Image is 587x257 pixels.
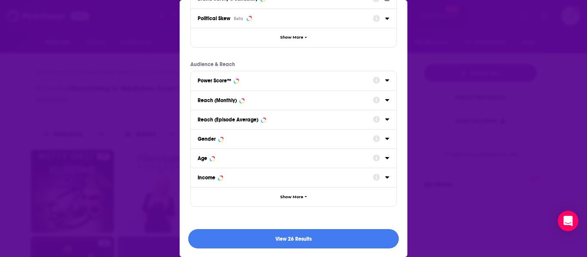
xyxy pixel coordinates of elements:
button: Income [198,172,373,182]
button: Gender [198,133,373,144]
div: Beta [234,16,243,21]
button: Age [198,152,373,163]
button: Political SkewBeta [198,12,373,24]
button: Reach (Episode Average) [198,114,373,124]
div: Income [198,175,215,181]
div: Open Intercom Messenger [558,211,578,231]
div: Age [198,155,207,161]
button: Show More [191,28,396,47]
div: Gender [198,136,216,142]
button: Reach (Monthly) [198,94,373,105]
span: Show More [280,35,303,40]
span: Show More [280,195,303,200]
div: Reach (Episode Average) [198,117,258,123]
p: Audience & Reach [190,61,397,67]
button: Show More [191,187,396,206]
button: Power Score™ [198,75,373,85]
div: Reach (Monthly) [198,97,237,103]
div: Power Score™ [198,78,231,84]
span: Political Skew [198,15,230,21]
button: View 26 Results [188,229,399,248]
